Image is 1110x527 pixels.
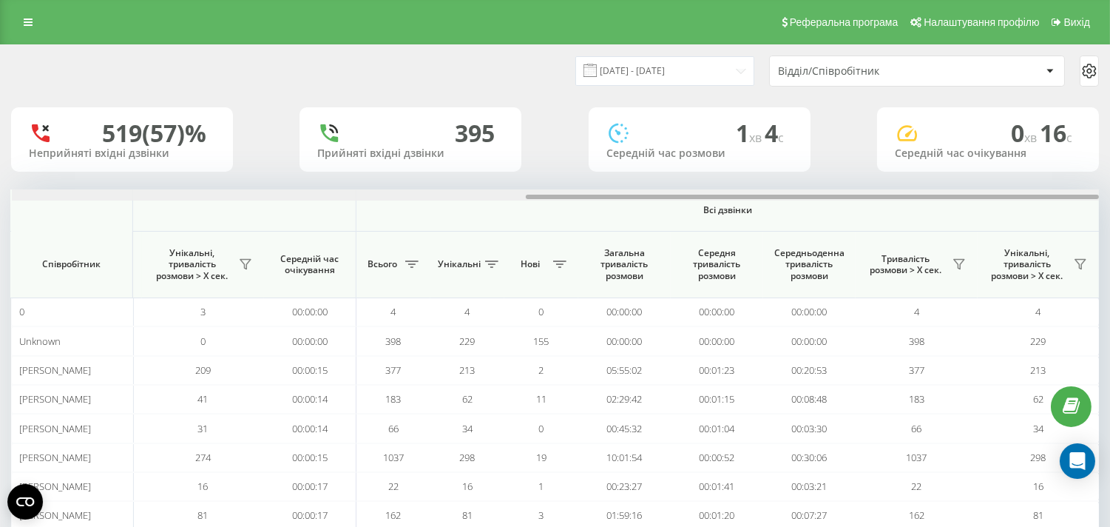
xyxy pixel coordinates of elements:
[539,508,544,522] span: 3
[438,258,481,270] span: Унікальні
[578,472,671,501] td: 00:23:27
[671,443,763,472] td: 00:00:52
[383,451,404,464] span: 1037
[1033,480,1043,493] span: 16
[539,480,544,493] span: 1
[536,392,546,406] span: 11
[512,258,549,270] span: Нові
[460,363,476,377] span: 213
[19,422,91,435] span: [PERSON_NAME]
[264,385,356,414] td: 00:00:14
[774,247,845,282] span: Середньоденна тривалість розмови
[912,480,922,493] span: 22
[671,326,763,355] td: 00:00:00
[589,247,660,282] span: Загальна тривалість розмови
[200,305,206,318] span: 3
[909,363,924,377] span: 377
[1033,422,1043,435] span: 34
[790,16,899,28] span: Реферальна програма
[19,392,91,406] span: [PERSON_NAME]
[749,130,765,146] span: хв
[400,204,1055,216] span: Всі дзвінки
[671,298,763,326] td: 00:00:00
[985,247,1069,282] span: Унікальні, тривалість розмови > Х сек.
[388,480,399,493] span: 22
[195,363,211,377] span: 209
[24,258,120,270] span: Співробітник
[578,326,671,355] td: 00:00:00
[671,385,763,414] td: 00:01:15
[606,147,793,160] div: Середній час розмови
[763,326,856,355] td: 00:00:00
[264,472,356,501] td: 00:00:17
[462,480,473,493] span: 16
[462,392,473,406] span: 62
[275,253,345,276] span: Середній час очікування
[763,443,856,472] td: 00:30:06
[462,508,473,522] span: 81
[264,356,356,385] td: 00:00:15
[1031,363,1046,377] span: 213
[1033,392,1043,406] span: 62
[102,119,206,147] div: 519 (57)%
[264,298,356,326] td: 00:00:00
[462,422,473,435] span: 34
[19,305,24,318] span: 0
[455,119,495,147] div: 395
[539,422,544,435] span: 0
[19,451,91,464] span: [PERSON_NAME]
[19,363,91,377] span: [PERSON_NAME]
[539,363,544,377] span: 2
[386,508,402,522] span: 162
[778,130,784,146] span: c
[198,392,209,406] span: 41
[364,258,401,270] span: Всього
[909,335,924,348] span: 398
[386,335,402,348] span: 398
[1033,508,1043,522] span: 81
[198,480,209,493] span: 16
[671,356,763,385] td: 00:01:23
[198,422,209,435] span: 31
[317,147,504,160] div: Прийняті вхідні дзвінки
[909,508,924,522] span: 162
[578,443,671,472] td: 10:01:54
[763,472,856,501] td: 00:03:21
[1060,443,1095,479] div: Open Intercom Messenger
[578,385,671,414] td: 02:29:42
[924,16,1039,28] span: Налаштування профілю
[578,356,671,385] td: 05:55:02
[1064,16,1090,28] span: Вихід
[460,335,476,348] span: 229
[907,451,927,464] span: 1037
[763,414,856,443] td: 00:03:30
[460,451,476,464] span: 298
[539,305,544,318] span: 0
[736,117,765,149] span: 1
[895,147,1081,160] div: Середній час очікування
[778,65,955,78] div: Відділ/Співробітник
[200,335,206,348] span: 0
[912,422,922,435] span: 66
[536,451,546,464] span: 19
[1031,335,1046,348] span: 229
[534,335,549,348] span: 155
[386,392,402,406] span: 183
[763,356,856,385] td: 00:20:53
[763,385,856,414] td: 00:08:48
[195,451,211,464] span: 274
[264,443,356,472] td: 00:00:15
[264,414,356,443] td: 00:00:14
[578,414,671,443] td: 00:45:32
[1011,117,1040,149] span: 0
[149,247,234,282] span: Унікальні, тривалість розмови > Х сек.
[198,508,209,522] span: 81
[391,305,396,318] span: 4
[465,305,470,318] span: 4
[19,508,91,522] span: [PERSON_NAME]
[763,298,856,326] td: 00:00:00
[909,392,924,406] span: 183
[388,422,399,435] span: 66
[1040,117,1072,149] span: 16
[914,305,919,318] span: 4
